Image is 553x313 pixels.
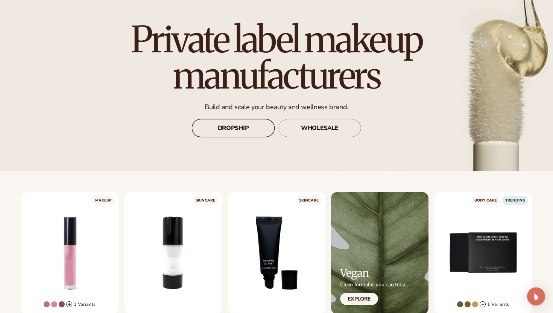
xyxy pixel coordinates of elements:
p: Build and scale your beauty and wellness brand. [109,103,444,111]
a: Explore [340,293,378,305]
a: DROPSHIP [192,119,275,137]
h2: Vegan [340,267,407,279]
div: Open Intercom Messenger [527,287,545,305]
p: Clean formulas you can trust. [340,281,407,288]
h1: Private label makeup manufacturers [109,21,444,94]
a: WHOLESALE [278,119,361,137]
